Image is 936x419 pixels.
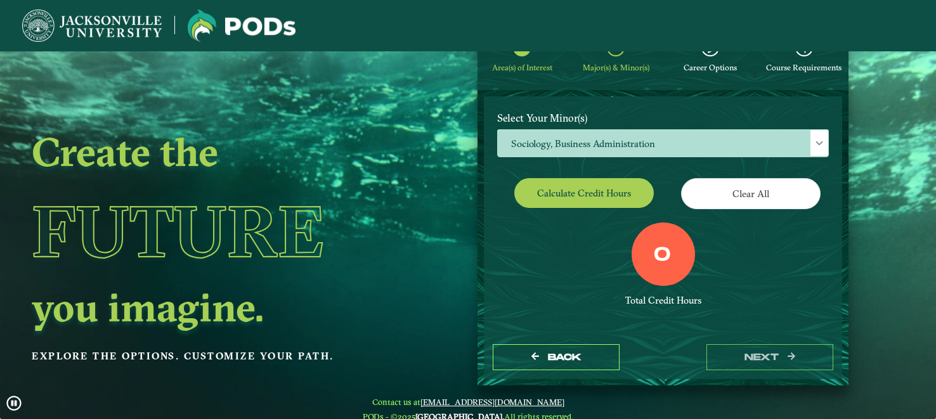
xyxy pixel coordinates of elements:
[583,63,649,72] span: Major(s) & Minor(s)
[32,134,389,169] h2: Create the
[420,397,564,407] a: [EMAIL_ADDRESS][DOMAIN_NAME]
[684,63,737,72] span: Career Options
[32,174,389,289] h1: Future
[681,178,821,209] button: Clear All
[766,63,842,72] span: Course Requirements
[654,243,671,268] label: 0
[32,347,389,366] p: Explore the options. Customize your path.
[706,344,833,370] button: next
[188,10,296,42] img: Jacksonville University logo
[32,289,389,325] h2: you imagine.
[493,344,620,370] button: Back
[492,63,552,72] span: Area(s) of Interest
[548,352,582,363] span: Back
[497,295,829,307] div: Total Credit Hours
[22,10,162,42] img: Jacksonville University logo
[488,106,838,130] label: Select Your Minor(s)
[363,397,573,407] span: Contact us at
[514,178,654,208] button: Calculate credit hours
[498,130,828,157] span: Sociology, Business Administration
